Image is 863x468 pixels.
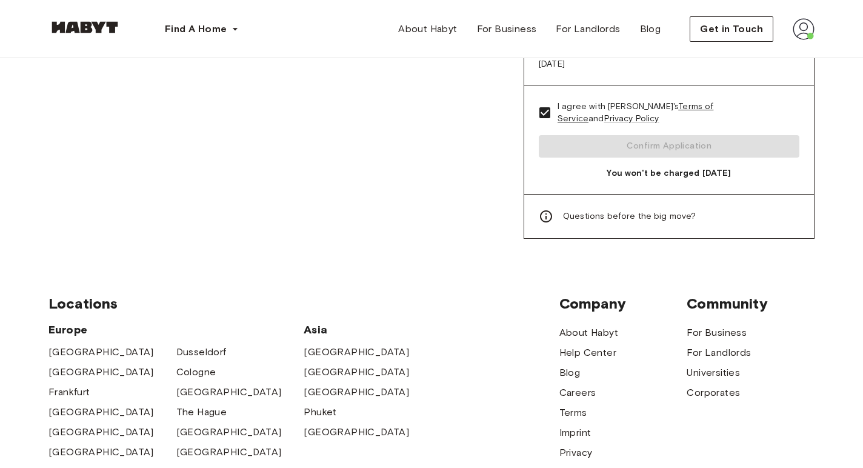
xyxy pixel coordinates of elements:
[176,405,227,420] a: The Hague
[48,345,154,359] a: [GEOGRAPHIC_DATA]
[546,17,630,41] a: For Landlords
[630,17,671,41] a: Blog
[687,346,751,360] a: For Landlords
[559,295,687,313] span: Company
[165,22,227,36] span: Find A Home
[559,326,618,340] a: About Habyt
[563,210,696,222] span: Questions before the big move?
[687,386,740,400] a: Corporates
[467,17,547,41] a: For Business
[176,385,282,399] a: [GEOGRAPHIC_DATA]
[539,58,627,70] span: [DATE]
[559,446,593,460] a: Privacy
[176,365,216,379] a: Cologne
[558,101,790,125] span: I agree with [PERSON_NAME]'s and
[176,425,282,440] a: [GEOGRAPHIC_DATA]
[687,366,740,380] a: Universities
[48,21,121,33] img: Habyt
[304,385,409,399] a: [GEOGRAPHIC_DATA]
[687,295,815,313] span: Community
[556,22,620,36] span: For Landlords
[48,425,154,440] a: [GEOGRAPHIC_DATA]
[559,346,616,360] a: Help Center
[559,386,596,400] a: Careers
[155,17,248,41] button: Find A Home
[559,426,591,440] a: Imprint
[48,365,154,379] a: [GEOGRAPHIC_DATA]
[398,22,457,36] span: About Habyt
[700,22,763,36] span: Get in Touch
[304,365,409,379] a: [GEOGRAPHIC_DATA]
[793,18,815,40] img: avatar
[690,16,773,42] button: Get in Touch
[687,326,747,340] a: For Business
[176,445,282,460] a: [GEOGRAPHIC_DATA]
[48,385,90,399] a: Frankfurt
[304,345,409,359] a: [GEOGRAPHIC_DATA]
[539,167,799,179] span: You won't be charged [DATE]
[304,405,336,420] a: Phuket
[48,445,154,460] a: [GEOGRAPHIC_DATA]
[559,366,581,380] a: Blog
[176,345,227,359] a: Dusseldorf
[388,17,467,41] a: About Habyt
[48,323,304,337] span: Europe
[48,405,154,420] a: [GEOGRAPHIC_DATA]
[304,323,431,337] span: Asia
[559,406,587,420] a: Terms
[640,22,661,36] span: Blog
[477,22,537,36] span: For Business
[48,295,559,313] span: Locations
[604,113,659,124] a: Privacy Policy
[304,425,409,440] a: [GEOGRAPHIC_DATA]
